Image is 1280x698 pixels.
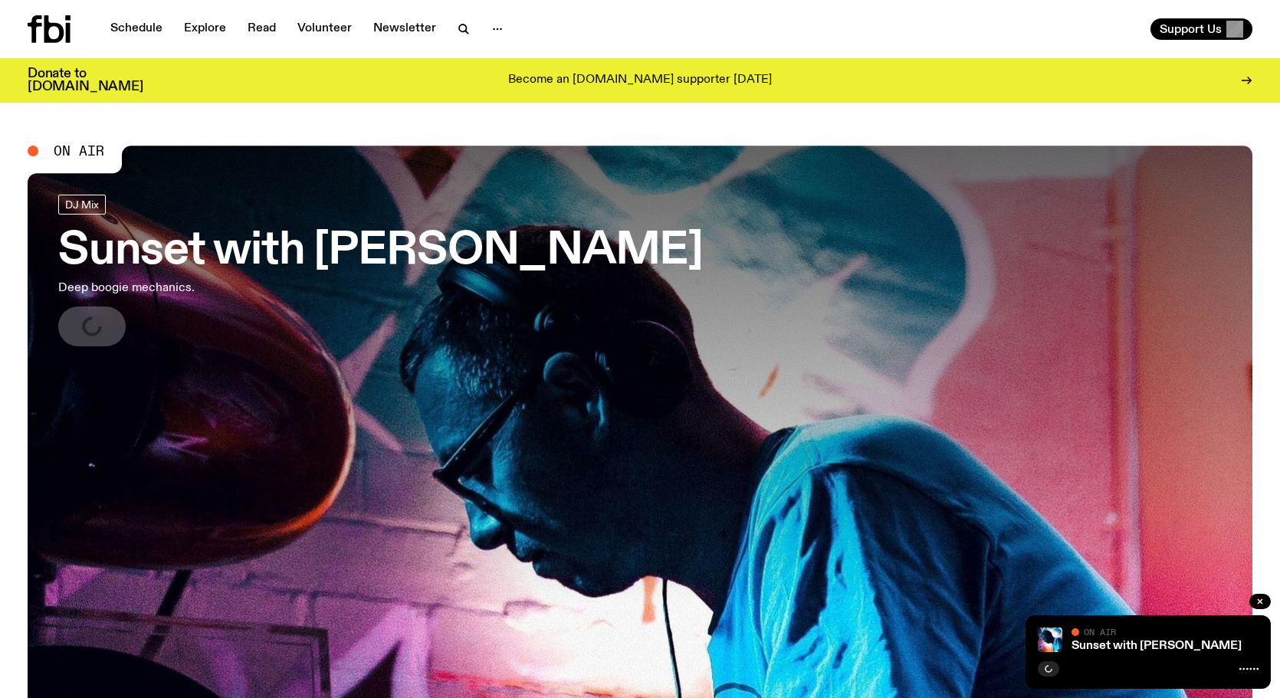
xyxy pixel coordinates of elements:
[364,18,445,40] a: Newsletter
[58,195,106,215] a: DJ Mix
[175,18,235,40] a: Explore
[65,198,99,210] span: DJ Mix
[1084,627,1116,637] span: On Air
[101,18,172,40] a: Schedule
[28,67,143,93] h3: Donate to [DOMAIN_NAME]
[58,195,703,346] a: Sunset with [PERSON_NAME]Deep boogie mechanics.
[1150,18,1252,40] button: Support Us
[1038,628,1062,652] img: Simon Caldwell stands side on, looking downwards. He has headphones on. Behind him is a brightly ...
[58,279,451,297] p: Deep boogie mechanics.
[288,18,361,40] a: Volunteer
[238,18,285,40] a: Read
[54,144,104,158] span: On Air
[508,74,772,87] p: Become an [DOMAIN_NAME] supporter [DATE]
[1160,22,1222,36] span: Support Us
[1072,640,1242,652] a: Sunset with [PERSON_NAME]
[58,230,703,273] h3: Sunset with [PERSON_NAME]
